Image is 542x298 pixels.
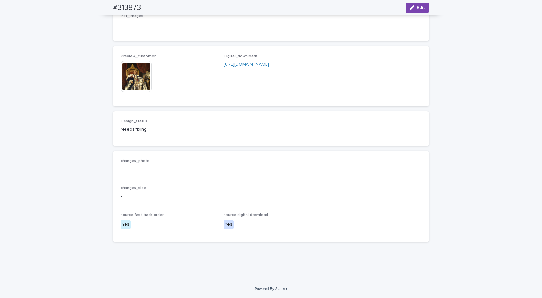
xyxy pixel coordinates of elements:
[121,220,131,229] div: Yes
[121,213,164,217] span: source-fast-track-order
[406,3,429,13] button: Edit
[224,213,268,217] span: source-digital-download
[121,159,150,163] span: changes_photo
[121,21,421,28] p: -
[121,126,216,133] p: Needs fixing
[224,220,234,229] div: Yes
[224,54,258,58] span: Digital_downloads
[113,3,141,13] h2: #313873
[121,186,146,190] span: changes_size
[121,193,421,200] p: -
[417,5,425,10] span: Edit
[121,14,143,18] span: Pet_Images
[121,119,147,123] span: Design_status
[224,62,269,67] a: [URL][DOMAIN_NAME]
[121,54,156,58] span: Preview_customer
[121,166,421,173] p: -
[255,287,287,291] a: Powered By Stacker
